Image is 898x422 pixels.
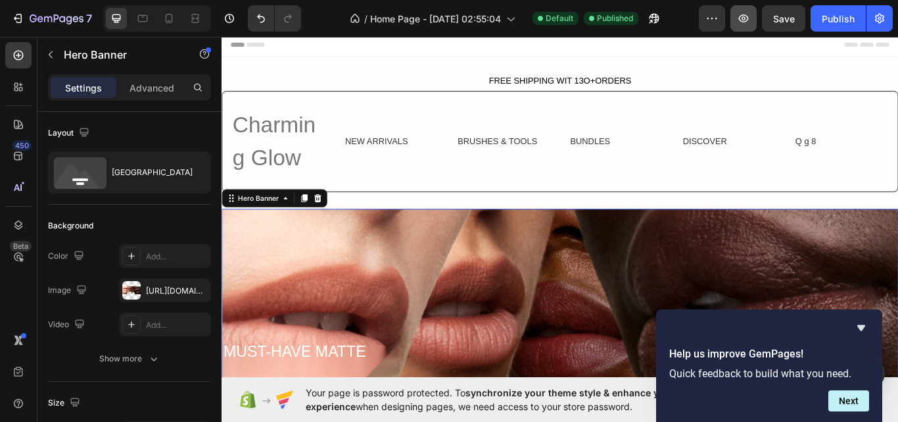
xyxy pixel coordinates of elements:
div: Publish [822,12,855,26]
p: 7 [86,11,92,26]
div: Help us improve GemPages! [669,320,869,411]
div: Add... [146,319,208,331]
div: [URL][DOMAIN_NAME] [146,285,208,297]
span: Home Page - [DATE] 02:55:04 [370,12,501,26]
button: Save [762,5,805,32]
button: Next question [828,390,869,411]
button: Show more [48,347,211,371]
p: Hero Banner [64,47,176,63]
button: Publish [811,5,866,32]
div: Background [48,220,93,232]
div: BUNDLES [405,117,515,135]
div: Add... [146,251,208,263]
div: Video [48,316,87,334]
div: [GEOGRAPHIC_DATA] [112,157,192,188]
p: Quick feedback to build what you need. [669,367,869,380]
button: Hide survey [853,320,869,336]
button: 7 [5,5,98,32]
div: Image [48,282,89,300]
iframe: Design area [222,34,898,381]
div: Undo/Redo [248,5,301,32]
p: Settings [65,81,102,95]
div: Color [48,248,87,265]
span: synchronize your theme style & enhance your experience [306,387,674,412]
div: Q g 8 [667,117,778,135]
div: Layout [48,124,92,142]
span: Your page is password protected. To when designing pages, we need access to your store password. [306,386,726,413]
div: MUST-HAVE MATTE [1,357,248,386]
span: Save [773,13,795,24]
div: Beta [10,241,32,251]
div: DISCOVER [536,117,647,135]
div: Size [48,394,83,412]
span: / [364,12,367,26]
div: 450 [12,140,32,151]
div: Show more [99,352,160,365]
div: Hero Banner [16,186,69,198]
span: Default [546,13,573,24]
span: Published [597,13,633,24]
h2: Help us improve GemPages! [669,346,869,362]
div: BRUSHES & TOOLS [273,117,384,135]
p: Advanced [130,81,174,95]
